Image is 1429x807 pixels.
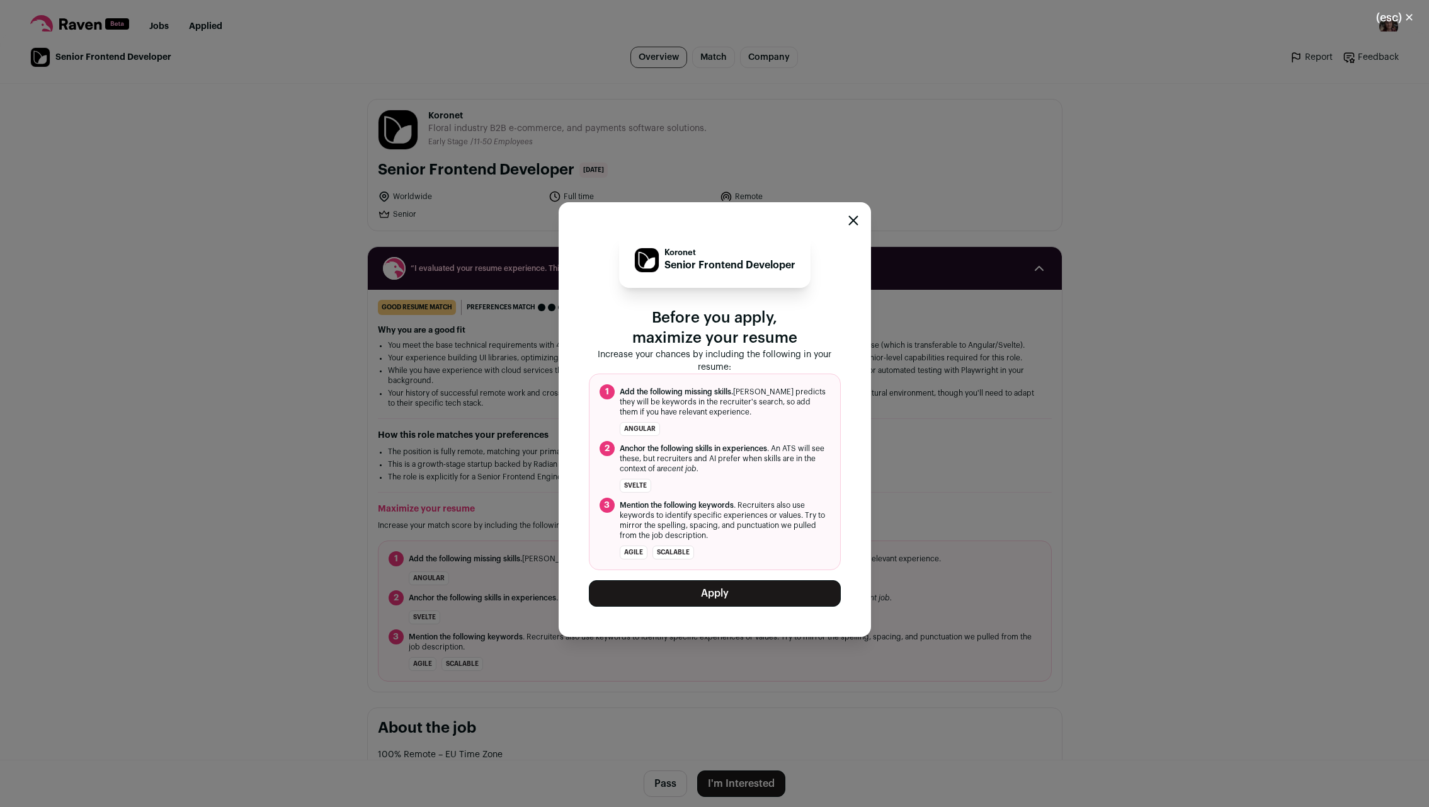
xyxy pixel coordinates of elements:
[589,308,841,348] p: Before you apply, maximize your resume
[600,384,615,399] span: 1
[848,215,858,226] button: Close modal
[664,248,795,258] p: Koronet
[589,348,841,374] p: Increase your chances by including the following in your resume:
[620,422,660,436] li: Angular
[635,248,659,272] img: ba58b3a7d49e027ef0defbad2ec7f60d1161ff3793b0d65c8b21bdda1109f2e6.jpg
[664,258,795,273] p: Senior Frontend Developer
[620,387,830,417] span: [PERSON_NAME] predicts they will be keywords in the recruiter's search, so add them if you have r...
[620,445,767,452] span: Anchor the following skills in experiences
[620,546,647,559] li: agile
[620,501,734,509] span: Mention the following keywords
[661,465,698,472] i: recent job.
[600,498,615,513] span: 3
[620,444,830,474] span: . An ATS will see these, but recruiters and AI prefer when skills are in the context of a
[589,580,841,607] button: Apply
[620,388,733,396] span: Add the following missing skills.
[652,546,694,559] li: scalable
[1361,4,1429,31] button: Close modal
[620,500,830,541] span: . Recruiters also use keywords to identify specific experiences or values. Try to mirror the spel...
[620,479,651,493] li: Svelte
[600,441,615,456] span: 2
